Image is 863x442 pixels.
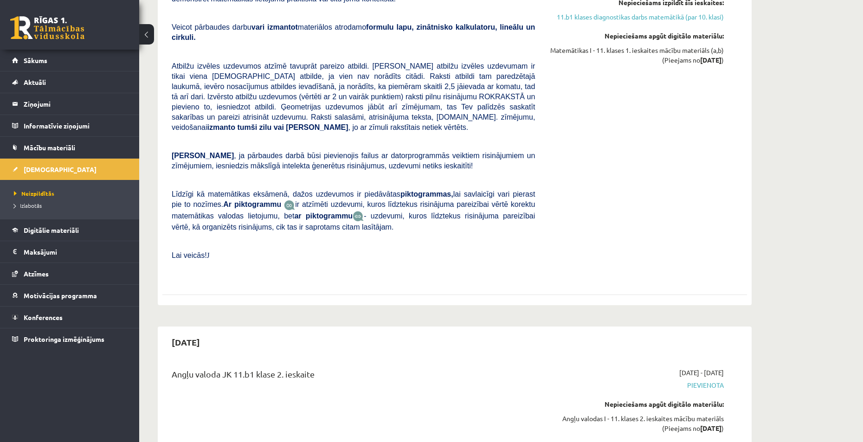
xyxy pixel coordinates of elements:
div: Nepieciešams apgūt digitālo materiālu: [549,31,724,41]
span: Atbilžu izvēles uzdevumos atzīmē tavuprāt pareizo atbildi. [PERSON_NAME] atbilžu izvēles uzdevuma... [172,62,535,131]
span: Pievienota [549,380,724,390]
span: Veicot pārbaudes darbu materiālos atrodamo [172,23,535,41]
div: Nepieciešams apgūt digitālo materiālu: [549,399,724,409]
a: Konferences [12,307,128,328]
div: Matemātikas I - 11. klases 1. ieskaites mācību materiāls (a,b) (Pieejams no ) [549,45,724,65]
b: vari izmantot [251,23,298,31]
span: [DATE] - [DATE] [679,368,724,378]
strong: [DATE] [700,424,721,432]
span: Neizpildītās [14,190,54,197]
a: Neizpildītās [14,189,130,198]
span: J [207,251,210,259]
span: Motivācijas programma [24,291,97,300]
legend: Maksājumi [24,241,128,263]
span: ir atzīmēti uzdevumi, kuros līdztekus risinājuma pareizībai vērtē korektu matemātikas valodas lie... [172,200,535,219]
a: Informatīvie ziņojumi [12,115,128,136]
span: Izlabotās [14,202,42,209]
span: Proktoringa izmēģinājums [24,335,104,343]
span: Konferences [24,313,63,321]
b: piktogrammas, [400,190,453,198]
a: Izlabotās [14,201,130,210]
b: izmanto [207,123,235,131]
span: , ja pārbaudes darbā būsi pievienojis failus ar datorprogrammās veiktiem risinājumiem un zīmējumi... [172,152,535,170]
legend: Ziņojumi [24,93,128,115]
img: JfuEzvunn4EvwAAAAASUVORK5CYII= [284,200,295,211]
a: Motivācijas programma [12,285,128,306]
h2: [DATE] [162,331,209,353]
span: Digitālie materiāli [24,226,79,234]
span: Līdzīgi kā matemātikas eksāmenā, dažos uzdevumos ir piedāvātas lai savlaicīgi vari pierast pie to... [172,190,535,208]
div: Angļu valoda JK 11.b1 klase 2. ieskaite [172,368,535,385]
span: Lai veicās! [172,251,207,259]
span: Aktuāli [24,78,46,86]
span: Sākums [24,56,47,64]
strong: [DATE] [700,56,721,64]
legend: Informatīvie ziņojumi [24,115,128,136]
a: Atzīmes [12,263,128,284]
img: wKvN42sLe3LLwAAAABJRU5ErkJggg== [353,211,364,222]
a: Maksājumi [12,241,128,263]
a: Aktuāli [12,71,128,93]
b: ar piktogrammu [294,212,353,220]
a: [DEMOGRAPHIC_DATA] [12,159,128,180]
b: Ar piktogrammu [223,200,281,208]
b: tumši zilu vai [PERSON_NAME] [237,123,348,131]
a: Proktoringa izmēģinājums [12,328,128,350]
div: Angļu valodas I - 11. klases 2. ieskaites mācību materiāls (Pieejams no ) [549,414,724,433]
span: Mācību materiāli [24,143,75,152]
span: - uzdevumi, kuros līdztekus risinājuma pareizībai vērtē, kā organizēts risinājums, cik tas ir sap... [172,212,535,231]
a: 11.b1 klases diagnostikas darbs matemātikā (par 10. klasi) [549,12,724,22]
a: Sākums [12,50,128,71]
span: [DEMOGRAPHIC_DATA] [24,165,97,173]
a: Ziņojumi [12,93,128,115]
a: Digitālie materiāli [12,219,128,241]
span: [PERSON_NAME] [172,152,234,160]
a: Rīgas 1. Tālmācības vidusskola [10,16,84,39]
a: Mācību materiāli [12,137,128,158]
span: Atzīmes [24,269,49,278]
